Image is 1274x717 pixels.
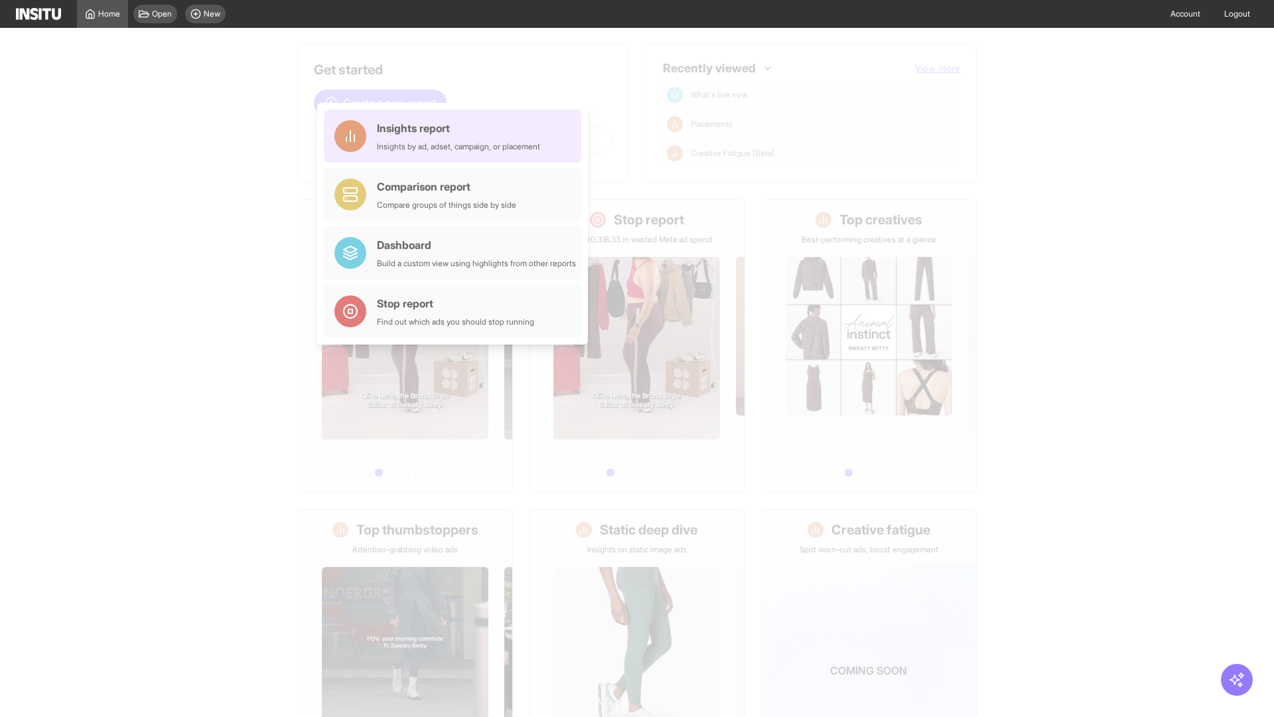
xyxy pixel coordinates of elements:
div: Find out which ads you should stop running [377,317,534,327]
span: Home [98,9,120,19]
div: Dashboard [377,237,576,253]
div: Comparison report [377,179,516,195]
div: Compare groups of things side by side [377,200,516,210]
div: Insights by ad, adset, campaign, or placement [377,141,540,152]
span: Open [152,9,172,19]
div: Build a custom view using highlights from other reports [377,258,576,269]
img: Logo [16,8,61,20]
div: Stop report [377,295,534,311]
span: New [204,9,220,19]
div: Insights report [377,120,540,136]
